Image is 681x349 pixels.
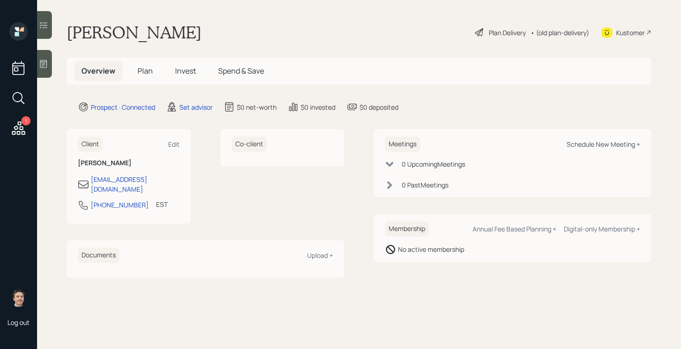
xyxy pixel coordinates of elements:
div: Annual Fee Based Planning + [473,224,556,233]
h6: Client [78,137,103,152]
h6: Documents [78,248,120,263]
div: Upload + [307,251,333,260]
div: Plan Delivery [489,28,526,37]
div: $0 invested [301,102,335,112]
div: Log out [7,318,30,327]
img: robby-grisanti-headshot.png [9,288,28,307]
span: Overview [82,66,115,76]
h6: Co-client [232,137,267,152]
div: Schedule New Meeting + [567,140,640,149]
div: Kustomer [616,28,645,37]
div: 0 Upcoming Meeting s [402,159,465,169]
div: 1 [21,116,31,125]
div: [PHONE_NUMBER] [91,200,149,210]
div: 0 Past Meeting s [402,180,448,190]
div: Digital-only Membership + [564,224,640,233]
div: Prospect · Connected [91,102,155,112]
div: $0 net-worth [237,102,277,112]
div: $0 deposited [359,102,398,112]
span: Invest [175,66,196,76]
h1: [PERSON_NAME] [67,22,202,43]
div: Set advisor [179,102,213,112]
div: Edit [168,140,180,149]
span: Plan [138,66,153,76]
h6: Membership [385,221,429,237]
div: [EMAIL_ADDRESS][DOMAIN_NAME] [91,174,180,194]
h6: [PERSON_NAME] [78,159,180,167]
div: EST [156,199,168,209]
h6: Meetings [385,137,420,152]
span: Spend & Save [218,66,264,76]
div: No active membership [398,244,464,254]
div: • (old plan-delivery) [530,28,589,37]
